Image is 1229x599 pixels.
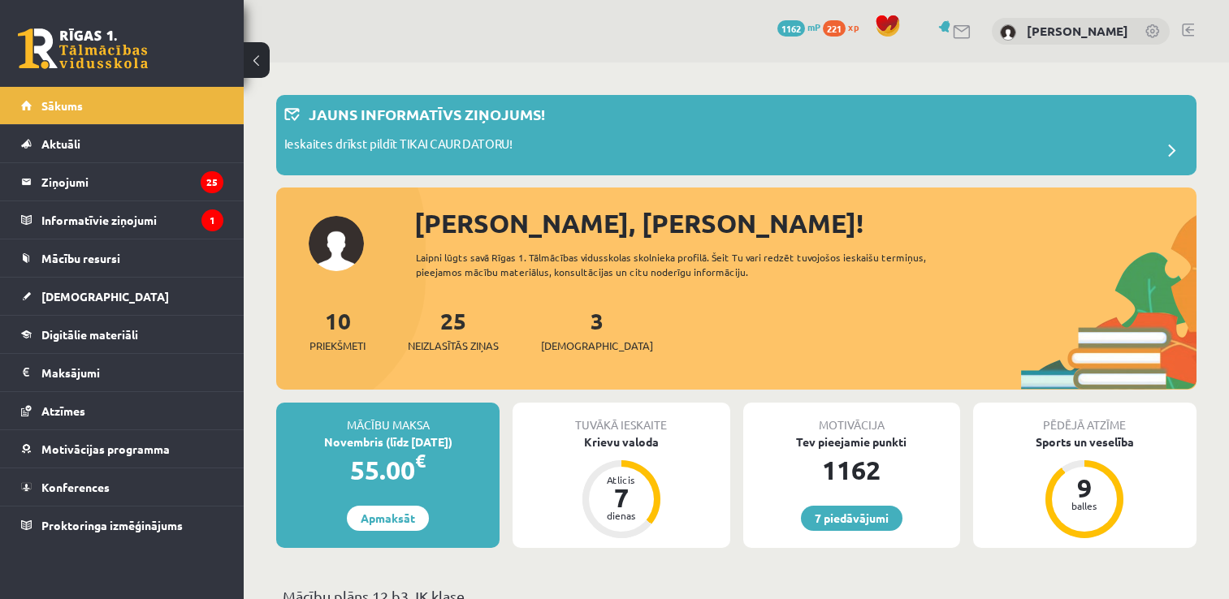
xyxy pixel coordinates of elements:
img: Rinalds Putiķis [1000,24,1016,41]
legend: Informatīvie ziņojumi [41,201,223,239]
div: 1162 [743,450,960,489]
a: 221 xp [823,20,867,33]
p: Ieskaites drīkst pildīt TIKAI CAUR DATORU! [284,135,513,157]
a: Atzīmes [21,392,223,429]
a: Apmaksāt [347,506,429,531]
div: Novembris (līdz [DATE]) [276,433,500,450]
a: Mācību resursi [21,239,223,277]
a: Jauns informatīvs ziņojums! Ieskaites drīkst pildīt TIKAI CAUR DATORU! [284,103,1188,167]
a: Rīgas 1. Tālmācības vidusskola [18,28,148,69]
div: 9 [1060,475,1109,501]
span: Sākums [41,98,83,113]
div: [PERSON_NAME], [PERSON_NAME]! [414,204,1197,243]
a: Krievu valoda Atlicis 7 dienas [513,433,729,541]
span: Aktuāli [41,136,80,151]
div: dienas [597,511,646,520]
span: Motivācijas programma [41,442,170,456]
div: Atlicis [597,475,646,485]
i: 1 [201,209,223,231]
a: Sports un veselība 9 balles [973,433,1197,541]
i: 25 [201,171,223,193]
a: 3[DEMOGRAPHIC_DATA] [541,306,653,354]
span: Digitālie materiāli [41,327,138,342]
div: Sports un veselība [973,433,1197,450]
a: [PERSON_NAME] [1027,23,1128,39]
a: Maksājumi [21,354,223,391]
a: Informatīvie ziņojumi1 [21,201,223,239]
div: Laipni lūgts savā Rīgas 1. Tālmācības vidusskolas skolnieka profilā. Šeit Tu vari redzēt tuvojošo... [416,250,968,279]
a: Ziņojumi25 [21,163,223,200]
a: Digitālie materiāli [21,316,223,353]
span: [DEMOGRAPHIC_DATA] [41,289,169,304]
a: 7 piedāvājumi [801,506,902,531]
a: Proktoringa izmēģinājums [21,506,223,544]
span: 221 [823,20,846,37]
div: balles [1060,501,1109,511]
a: 10Priekšmeti [309,306,366,354]
span: € [415,449,426,472]
div: Tev pieejamie punkti [743,433,960,450]
span: Proktoringa izmēģinājums [41,518,183,532]
a: Aktuāli [21,125,223,162]
span: mP [807,20,820,33]
span: Atzīmes [41,403,85,418]
div: 55.00 [276,450,500,489]
div: Krievu valoda [513,433,729,450]
legend: Ziņojumi [41,163,223,200]
span: Mācību resursi [41,251,120,265]
span: 1162 [777,20,805,37]
a: 25Neizlasītās ziņas [408,306,499,354]
div: Mācību maksa [276,403,500,433]
span: xp [848,20,859,33]
span: Priekšmeti [309,338,366,354]
a: 1162 mP [777,20,820,33]
legend: Maksājumi [41,354,223,391]
div: Pēdējā atzīme [973,403,1197,433]
span: Neizlasītās ziņas [408,338,499,354]
p: Jauns informatīvs ziņojums! [309,103,545,125]
div: Tuvākā ieskaite [513,403,729,433]
a: Motivācijas programma [21,430,223,468]
div: Motivācija [743,403,960,433]
span: Konferences [41,480,110,494]
span: [DEMOGRAPHIC_DATA] [541,338,653,354]
a: Konferences [21,468,223,506]
a: [DEMOGRAPHIC_DATA] [21,278,223,315]
div: 7 [597,485,646,511]
a: Sākums [21,87,223,124]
